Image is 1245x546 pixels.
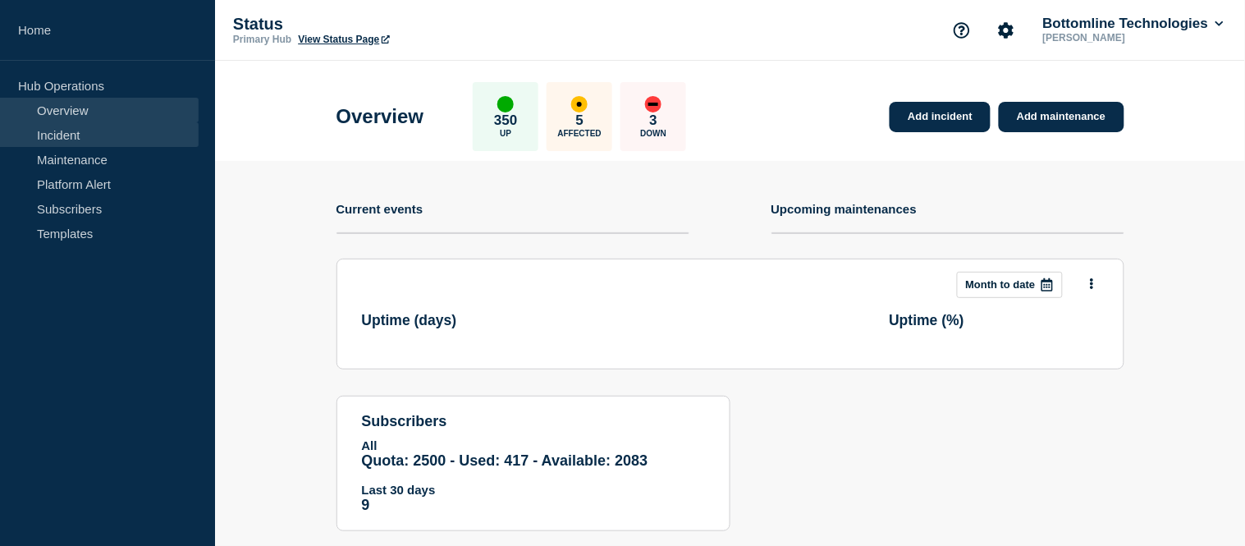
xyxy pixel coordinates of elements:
div: down [645,96,661,112]
h3: Uptime ( days ) [362,312,571,329]
p: 5 [576,112,584,129]
a: View Status Page [298,34,389,45]
a: Add incident [890,102,991,132]
button: Month to date [957,272,1063,298]
h4: Current events [336,202,423,216]
div: affected [571,96,588,112]
p: 9 [362,497,705,514]
h3: Uptime ( % ) [890,312,1099,329]
p: [PERSON_NAME] [1040,32,1211,44]
p: 3 [650,112,657,129]
h1: Overview [336,105,424,128]
p: Primary Hub [233,34,291,45]
p: Up [500,129,511,138]
p: Last 30 days [362,483,705,497]
p: Status [233,15,561,34]
p: Affected [558,129,602,138]
div: up [497,96,514,112]
button: Account settings [989,13,1023,48]
a: Add maintenance [999,102,1124,132]
h4: Upcoming maintenances [771,202,918,216]
p: 350 [494,112,517,129]
button: Support [945,13,979,48]
p: Down [640,129,666,138]
p: All [362,438,705,452]
p: Month to date [966,278,1036,291]
span: Quota: 2500 - Used: 417 - Available: 2083 [362,452,648,469]
h4: subscribers [362,413,705,430]
button: Bottomline Technologies [1040,16,1227,32]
